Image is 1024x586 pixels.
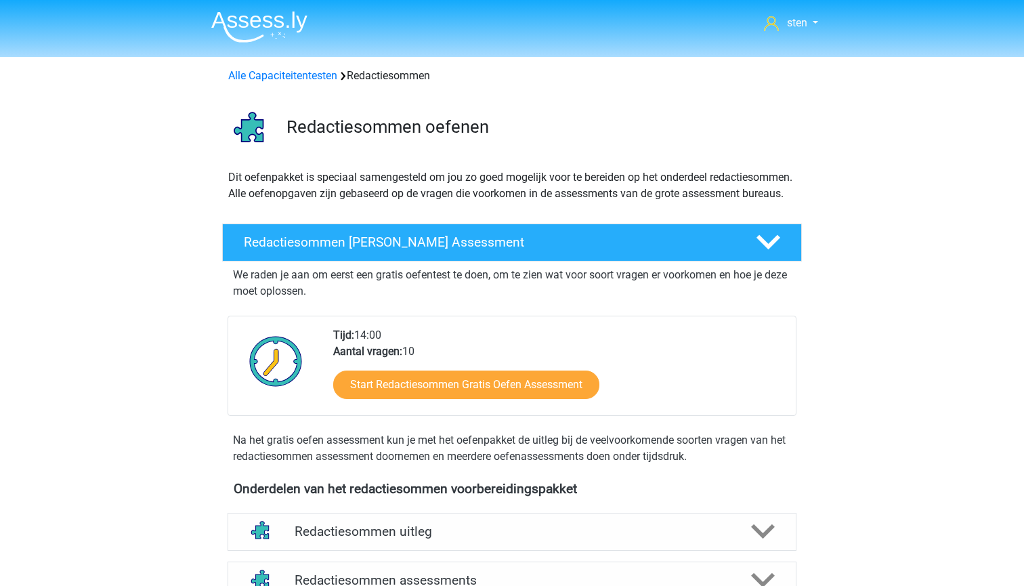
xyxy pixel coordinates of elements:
img: redactiesommen [223,100,280,158]
div: Na het gratis oefen assessment kun je met het oefenpakket de uitleg bij de veelvoorkomende soorte... [228,432,796,465]
h4: Onderdelen van het redactiesommen voorbereidingspakket [234,481,790,497]
a: sten [759,15,824,31]
p: Dit oefenpakket is speciaal samengesteld om jou zo goed mogelijk voor te bereiden op het onderdee... [228,169,796,202]
img: Assessly [211,11,307,43]
a: Start Redactiesommen Gratis Oefen Assessment [333,371,599,399]
div: 14:00 10 [323,327,795,415]
img: Klok [242,327,310,395]
h4: Redactiesommen uitleg [295,524,729,539]
p: We raden je aan om eerst een gratis oefentest te doen, om te zien wat voor soort vragen er voorko... [233,267,791,299]
a: Redactiesommen [PERSON_NAME] Assessment [217,224,807,261]
span: sten [787,16,807,29]
b: Tijd: [333,329,354,341]
b: Aantal vragen: [333,345,402,358]
img: redactiesommen uitleg [244,514,279,549]
h4: Redactiesommen [PERSON_NAME] Assessment [244,234,734,250]
a: uitleg Redactiesommen uitleg [222,513,802,551]
h3: Redactiesommen oefenen [286,117,791,138]
a: Alle Capaciteitentesten [228,69,337,82]
div: Redactiesommen [223,68,801,84]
